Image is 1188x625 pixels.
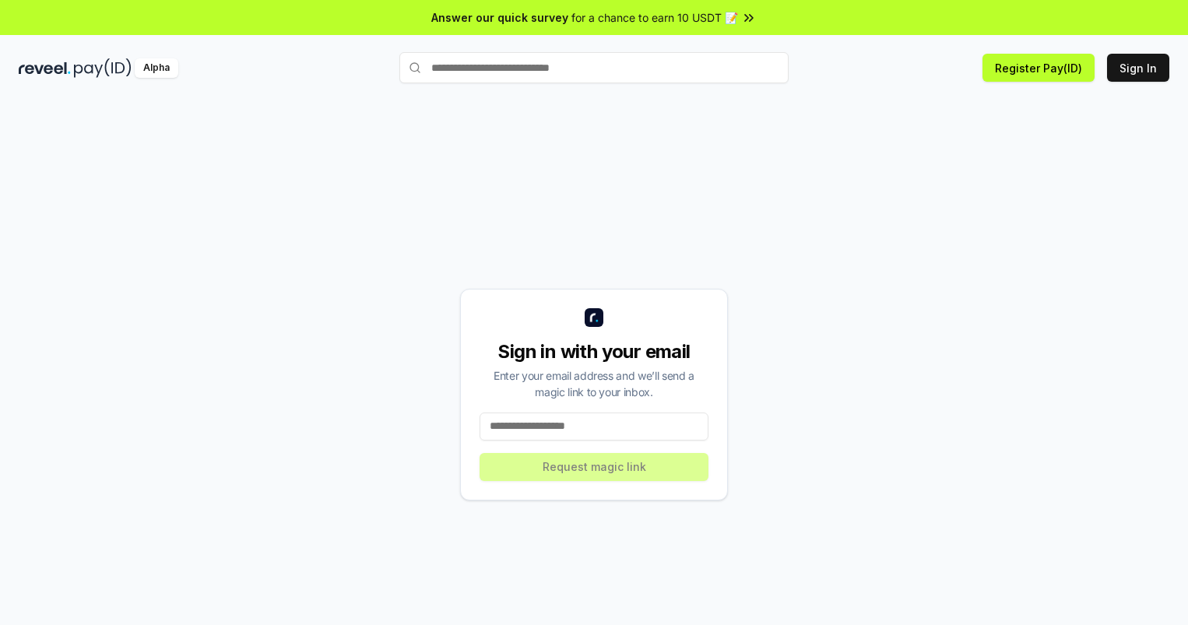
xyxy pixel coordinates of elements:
span: Answer our quick survey [431,9,568,26]
img: reveel_dark [19,58,71,78]
span: for a chance to earn 10 USDT 📝 [571,9,738,26]
div: Sign in with your email [480,339,708,364]
div: Alpha [135,58,178,78]
img: pay_id [74,58,132,78]
img: logo_small [585,308,603,327]
div: Enter your email address and we’ll send a magic link to your inbox. [480,367,708,400]
button: Register Pay(ID) [982,54,1095,82]
button: Sign In [1107,54,1169,82]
